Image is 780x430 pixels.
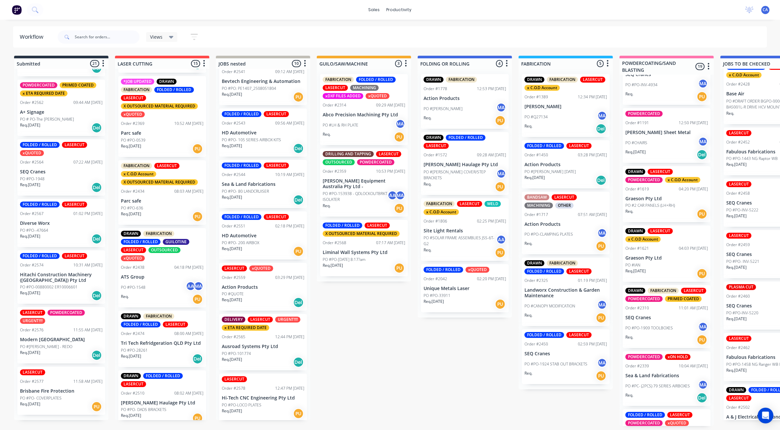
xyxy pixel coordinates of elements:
[566,268,592,274] div: LASERCUT
[424,201,455,207] div: FABRICATION
[121,264,144,270] div: Order #2438
[121,79,154,85] div: *JOB UPDATED
[20,82,57,88] div: POWDERCOATED
[12,5,22,15] img: Factory
[424,115,431,121] p: Req.
[625,120,649,126] div: Order #1191
[20,150,44,156] div: xQUOTED
[424,181,431,187] p: Req.
[552,194,577,200] div: LASERCUT
[376,102,405,108] div: 09:29 AM [DATE]
[446,77,477,83] div: FABRICATION
[118,228,206,307] div: DRAWNFABRICATIONFOLDED / ROLLEDGUILOTINELASERCUTOUTSOURCEDxQUOTEDOrder #243804:18 PM [DATE]ATS Gr...
[625,208,633,214] p: Req.
[91,182,102,193] div: Del
[596,241,606,251] div: PU
[121,143,141,149] p: Req. [DATE]
[424,106,463,112] p: PO #[PERSON_NAME]
[524,152,548,158] div: Order #1450
[424,96,506,101] p: Action Products
[293,195,304,205] div: Del
[726,264,747,270] p: Req. [DATE]
[222,91,242,97] p: Req. [DATE]
[524,222,607,227] p: Action Products
[323,191,388,203] p: PO #PO-153938 - QDLOCKOUTBRKT ISOLATER
[222,130,304,136] p: HD Automotive
[578,152,607,158] div: 03:28 PM [DATE]
[522,74,610,137] div: DRAWNFABRICATIONLASERCUTx C.O.D AccountOrder #138912:34 PM [DATE][PERSON_NAME]PO #Q27134MAReq.Del
[625,140,647,146] p: PO #CHAIRS
[597,111,607,121] div: MA
[73,211,103,217] div: 01:02 PM [DATE]
[222,172,245,178] div: Order #2544
[421,264,509,312] div: FOLDED / ROLLEDxQUOTEDOrder #204202:20 PM [DATE]Unique Metals LaserPO #PO-33911Req.[DATE]PU
[121,188,144,194] div: Order #2434
[726,110,734,116] p: Req.
[424,276,447,282] div: Order #2042
[424,235,496,247] p: PO #SOLAR FRAME ASSEMBLIES JSS-6T-G2
[73,100,103,106] div: 09:44 AM [DATE]
[522,192,610,255] div: BANDSAWLASERCUTMACHININGOTHEROrder #171707:51 AM [DATE]Action ProductsPO #PO-CLAMPING PLATESMAReq.PU
[320,74,408,145] div: FABRICATIONFOLDED / ROLLEDLASERCUTMACHININGxDXF FILES ADDEDxQUOTEDOrder #231409:29 AM [DATE]Abco ...
[20,233,40,239] p: Req. [DATE]
[356,77,396,83] div: FOLDED / ROLLED
[20,142,60,148] div: FOLDED / ROLLED
[625,177,663,183] div: POWDERCOATED
[222,246,242,252] p: Req. [DATE]
[121,198,203,204] p: Parc safe
[625,91,633,97] p: Req.
[323,250,405,255] p: Liminal Wall Systems Pty Ltd
[192,211,203,222] div: PU
[222,240,259,246] p: PO #PO- 200 AIRBOX
[121,121,144,127] div: Order #2369
[323,112,405,118] p: Abco Precision Machining Pty Ltd
[60,82,96,88] div: PRIMED COATED
[726,284,756,290] div: PLASMA CUT
[323,77,354,83] div: FABRICATION
[323,231,400,237] div: X OUTSOURCED MATERIAL REQUIRED
[395,119,405,129] div: MA
[726,233,751,239] div: LASERCUT
[275,120,304,126] div: 09:56 AM [DATE]
[20,182,40,188] p: Req. [DATE]
[121,171,156,177] div: x C.O.D Account
[424,267,463,273] div: FOLDED / ROLLED
[625,262,640,268] p: PO #IAN
[524,241,532,246] p: Req.
[222,233,304,239] p: HD Automotive
[174,264,203,270] div: 04:18 PM [DATE]
[495,182,505,192] div: PU
[477,218,506,224] div: 02:25 PM [DATE]
[524,287,607,299] p: Landworx Construction & Garden Maintenance
[495,247,505,258] div: PU
[20,211,44,217] div: Order #2567
[421,198,509,261] div: FABRICATIONLASERCUTWELDx C.O.D AccountOrder #180602:25 PM [DATE]Site Light RentalsPO #SOLAR FRAME...
[726,81,750,87] div: Order #2428
[163,239,189,245] div: GUILOTINE
[121,255,145,261] div: xQUOTED
[249,265,273,271] div: xQUOTED
[388,190,397,200] div: AA
[424,209,459,215] div: x C.O.D Account
[421,132,509,195] div: DRAWNFOLDED / ROLLEDLASERCUTOrder #157209:28 AM [DATE][PERSON_NAME] Haulage Pty LtdPO #[PERSON_NA...
[524,94,548,100] div: Order #1389
[121,274,203,280] p: ATS Group
[323,203,331,209] p: Req.
[726,190,750,196] div: Order #2458
[222,69,245,75] div: Order #2541
[547,260,578,266] div: FABRICATION
[323,131,331,137] p: Req.
[424,218,447,224] div: Order #1806
[394,263,405,273] div: PU
[20,176,45,182] p: PO #PO-1948
[424,169,496,181] p: PO #[PERSON_NAME] COVER/STEP BRACKETS
[219,263,307,311] div: LASERCUTxQUOTEDOrder #255903:29 PM [DATE]Action ProductsPO #QUOTEReq.[DATE]Del
[219,57,307,105] div: Order #254109:12 AM [DATE]Bevtech Engineering & AutomationPO #PO: PE1407_2508051804Req.[DATE]PU
[264,214,289,220] div: LASERCUT
[121,284,145,290] p: PO #PO-1548
[424,77,444,83] div: DRAWN
[222,194,242,200] p: Req. [DATE]
[524,175,545,181] p: Req. [DATE]
[524,268,564,274] div: FOLDED / ROLLED
[275,223,304,229] div: 02:18 PM [DATE]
